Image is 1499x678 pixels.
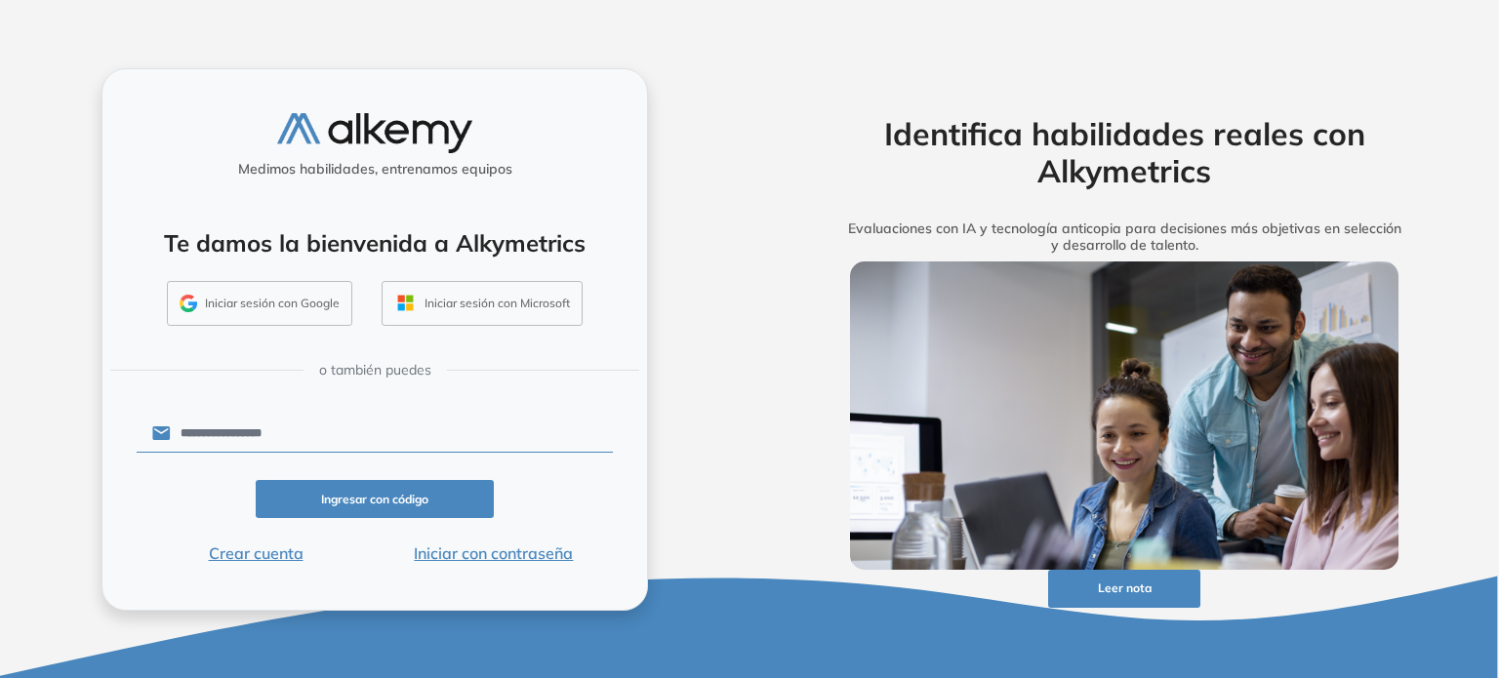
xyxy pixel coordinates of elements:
h4: Te damos la bienvenida a Alkymetrics [128,229,622,258]
h2: Identifica habilidades reales con Alkymetrics [820,115,1429,190]
iframe: Chat Widget [1149,453,1499,678]
button: Iniciar con contraseña [375,541,613,565]
div: Widget de chat [1149,453,1499,678]
button: Iniciar sesión con Microsoft [382,281,583,326]
button: Iniciar sesión con Google [167,281,352,326]
img: logo-alkemy [277,113,472,153]
img: OUTLOOK_ICON [394,292,417,314]
h5: Evaluaciones con IA y tecnología anticopia para decisiones más objetivas en selección y desarroll... [820,220,1429,254]
img: GMAIL_ICON [180,295,197,312]
span: o también puedes [319,360,431,380]
button: Crear cuenta [137,541,375,565]
img: img-more-info [850,261,1398,570]
button: Leer nota [1048,570,1200,608]
h5: Medimos habilidades, entrenamos equipos [110,161,639,178]
button: Ingresar con código [256,480,494,518]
